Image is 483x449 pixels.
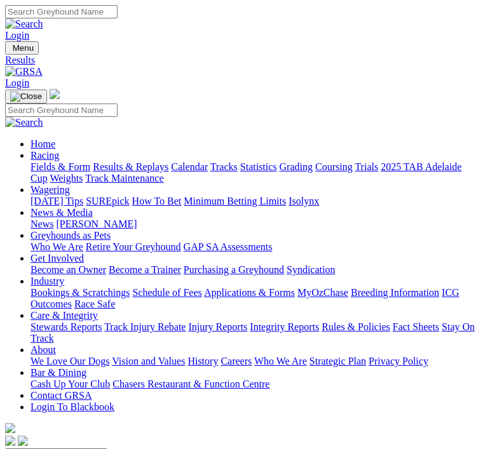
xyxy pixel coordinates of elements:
[31,230,111,241] a: Greyhounds as Pets
[31,241,83,252] a: Who We Are
[5,90,47,104] button: Toggle navigation
[31,321,478,344] div: Care & Integrity
[393,321,439,332] a: Fact Sheets
[5,30,29,41] a: Login
[109,264,181,275] a: Become a Trainer
[31,161,461,184] a: 2025 TAB Adelaide Cup
[31,150,59,161] a: Racing
[31,184,70,195] a: Wagering
[171,161,208,172] a: Calendar
[31,264,478,276] div: Get Involved
[31,367,86,378] a: Bar & Dining
[5,436,15,446] img: facebook.svg
[86,196,129,206] a: SUREpick
[31,264,106,275] a: Become an Owner
[287,264,335,275] a: Syndication
[112,379,269,389] a: Chasers Restaurant & Function Centre
[31,401,114,412] a: Login To Blackbook
[10,91,42,102] img: Close
[31,161,90,172] a: Fields & Form
[31,344,56,355] a: About
[31,379,478,390] div: Bar & Dining
[221,356,252,366] a: Careers
[132,196,182,206] a: How To Bet
[31,287,130,298] a: Bookings & Scratchings
[184,264,284,275] a: Purchasing a Greyhound
[204,287,295,298] a: Applications & Forms
[5,77,29,88] a: Login
[74,298,115,309] a: Race Safe
[50,89,60,99] img: logo-grsa-white.png
[132,287,201,298] a: Schedule of Fees
[31,321,475,344] a: Stay On Track
[31,196,478,207] div: Wagering
[31,287,459,309] a: ICG Outcomes
[31,310,98,321] a: Care & Integrity
[187,356,218,366] a: History
[184,241,273,252] a: GAP SA Assessments
[322,321,390,332] a: Rules & Policies
[240,161,277,172] a: Statistics
[18,436,28,446] img: twitter.svg
[210,161,238,172] a: Tracks
[31,379,110,389] a: Cash Up Your Club
[56,218,137,229] a: [PERSON_NAME]
[31,138,55,149] a: Home
[13,43,34,53] span: Menu
[310,356,366,366] a: Strategic Plan
[31,241,478,253] div: Greyhounds as Pets
[254,356,307,366] a: Who We Are
[31,276,64,286] a: Industry
[31,253,84,264] a: Get Involved
[280,161,313,172] a: Grading
[184,196,286,206] a: Minimum Betting Limits
[31,207,93,218] a: News & Media
[5,5,118,18] input: Search
[188,321,247,332] a: Injury Reports
[31,321,102,332] a: Stewards Reports
[85,173,163,184] a: Track Maintenance
[5,104,118,117] input: Search
[50,173,83,184] a: Weights
[5,117,43,128] img: Search
[315,161,353,172] a: Coursing
[104,321,186,332] a: Track Injury Rebate
[5,55,478,66] a: Results
[297,287,348,298] a: MyOzChase
[86,241,181,252] a: Retire Your Greyhound
[31,356,478,367] div: About
[31,196,83,206] a: [DATE] Tips
[93,161,168,172] a: Results & Replays
[5,41,39,55] button: Toggle navigation
[355,161,378,172] a: Trials
[5,423,15,433] img: logo-grsa-white.png
[31,287,478,310] div: Industry
[250,321,319,332] a: Integrity Reports
[112,356,185,366] a: Vision and Values
[351,287,439,298] a: Breeding Information
[5,18,43,30] img: Search
[31,356,109,366] a: We Love Our Dogs
[31,218,53,229] a: News
[31,161,478,184] div: Racing
[369,356,428,366] a: Privacy Policy
[31,218,478,230] div: News & Media
[31,390,92,401] a: Contact GRSA
[289,196,319,206] a: Isolynx
[5,66,43,77] img: GRSA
